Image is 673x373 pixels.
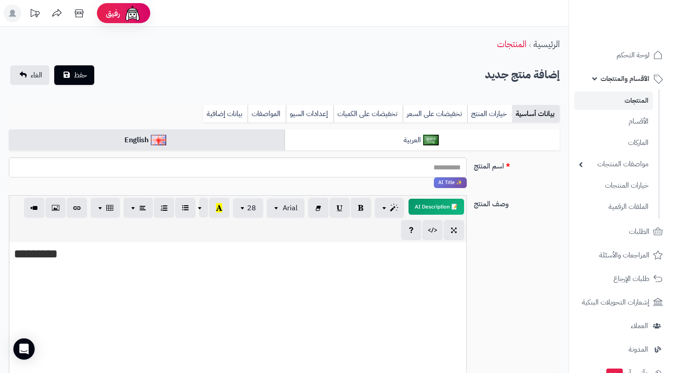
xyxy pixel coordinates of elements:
[485,66,560,84] h2: إضافة منتج جديد
[574,221,668,242] a: الطلبات
[574,315,668,337] a: العملاء
[233,198,263,218] button: 28
[574,197,653,217] a: الملفات الرقمية
[409,199,464,215] button: 📝 AI Description
[574,133,653,152] a: الماركات
[434,177,467,188] span: انقر لاستخدام رفيقك الذكي
[284,129,560,151] a: العربية
[631,320,648,332] span: العملاء
[613,273,649,285] span: طلبات الإرجاع
[613,22,665,40] img: logo-2.png
[31,70,42,80] span: الغاء
[533,37,560,51] a: الرئيسية
[286,105,333,123] a: إعدادات السيو
[574,245,668,266] a: المراجعات والأسئلة
[601,72,649,85] span: الأقسام والمنتجات
[574,176,653,195] a: خيارات المنتجات
[151,135,166,145] img: English
[574,339,668,360] a: المدونة
[574,292,668,313] a: إشعارات التحويلات البنكية
[574,155,653,174] a: مواصفات المنتجات
[574,44,668,66] a: لوحة التحكم
[497,37,526,51] a: المنتجات
[10,65,49,85] a: الغاء
[203,105,248,123] a: بيانات إضافية
[283,203,297,213] span: Arial
[333,105,403,123] a: تخفيضات على الكميات
[599,249,649,261] span: المراجعات والأسئلة
[512,105,560,123] a: بيانات أساسية
[423,135,439,145] img: العربية
[574,268,668,289] a: طلبات الإرجاع
[403,105,467,123] a: تخفيضات على السعر
[582,296,649,309] span: إشعارات التحويلات البنكية
[470,195,563,209] label: وصف المنتج
[629,225,649,238] span: الطلبات
[574,92,653,110] a: المنتجات
[467,105,512,123] a: خيارات المنتج
[74,70,87,80] span: حفظ
[470,157,563,172] label: اسم المنتج
[13,338,35,360] div: Open Intercom Messenger
[9,129,284,151] a: English
[248,105,286,123] a: المواصفات
[574,112,653,131] a: الأقسام
[106,8,120,19] span: رفيق
[267,198,304,218] button: Arial
[617,49,649,61] span: لوحة التحكم
[54,65,94,85] button: حفظ
[629,343,648,356] span: المدونة
[247,203,256,213] span: 28
[24,4,46,24] a: تحديثات المنصة
[124,4,141,22] img: ai-face.png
